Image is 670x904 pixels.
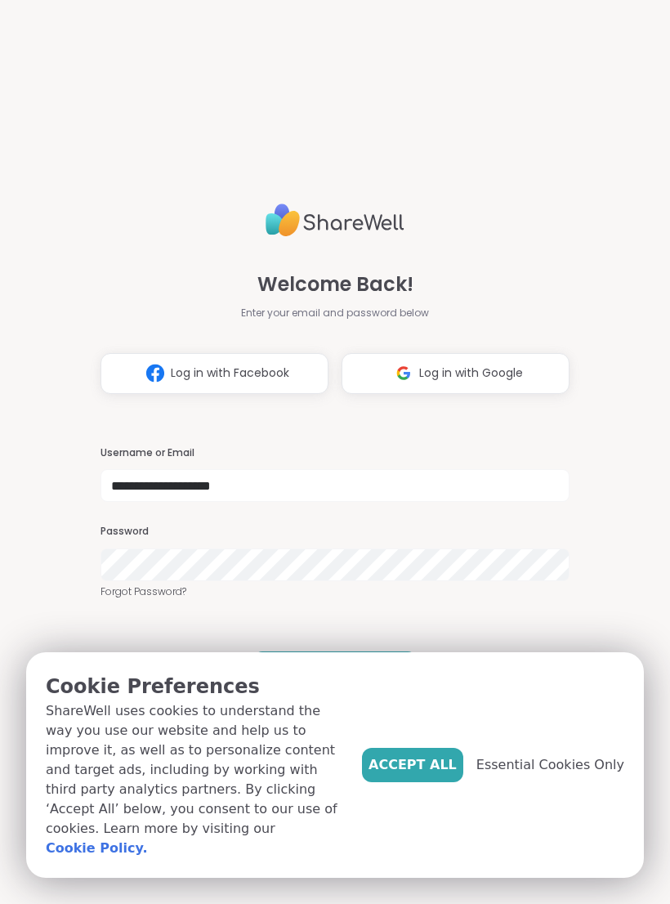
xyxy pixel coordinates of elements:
h3: Username or Email [100,446,569,460]
a: Forgot Password? [100,584,569,599]
span: Enter your email and password below [241,306,429,320]
img: ShareWell Logo [266,197,404,244]
h3: Password [100,525,569,539]
span: Essential Cookies Only [476,755,624,775]
p: Cookie Preferences [46,672,349,701]
a: Cookie Policy. [46,839,147,858]
p: ShareWell uses cookies to understand the way you use our website and help us to improve it, as we... [46,701,349,858]
span: Accept All [368,755,457,775]
span: Welcome Back! [257,270,413,299]
button: Accept All [362,748,463,782]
